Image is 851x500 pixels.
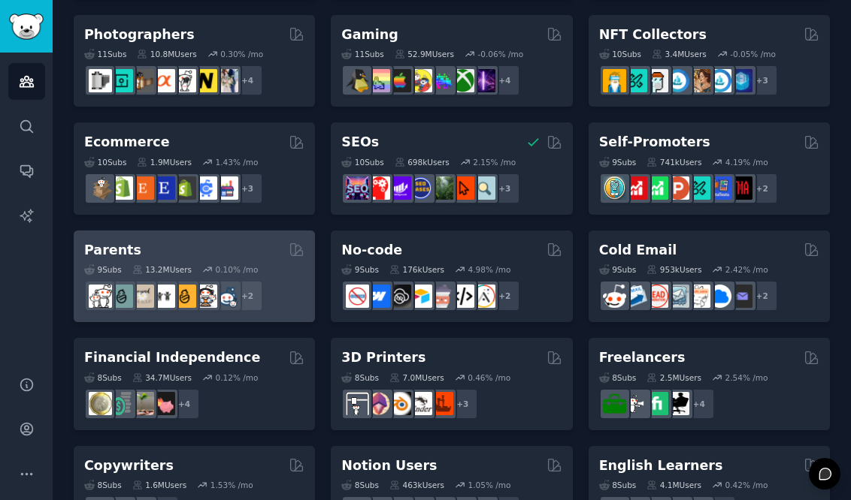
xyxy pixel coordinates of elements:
[395,157,450,167] div: 698k Users
[84,49,126,59] div: 11 Sub s
[730,49,776,59] div: -0.05 % /mo
[110,176,133,200] img: shopify
[451,285,474,308] img: NoCodeMovement
[388,392,411,415] img: blender
[647,480,701,490] div: 4.1M Users
[409,69,432,92] img: GamerPals
[468,480,511,490] div: 1.05 % /mo
[599,456,723,475] h2: English Learners
[341,241,402,260] h2: No-code
[367,69,390,92] img: CozyGamers
[341,480,379,490] div: 8 Sub s
[346,69,369,92] img: linux_gaming
[389,372,444,383] div: 7.0M Users
[725,372,768,383] div: 2.54 % /mo
[173,69,196,92] img: canon
[395,49,454,59] div: 52.9M Users
[430,176,453,200] img: Local_SEO
[430,392,453,415] img: FixMyPrint
[388,285,411,308] img: NoCodeSaaS
[84,157,126,167] div: 10 Sub s
[388,69,411,92] img: macgaming
[341,157,383,167] div: 10 Sub s
[131,176,154,200] img: Etsy
[409,285,432,308] img: Airtable
[747,173,778,204] div: + 2
[173,285,196,308] img: NewParents
[747,65,778,96] div: + 3
[599,26,707,44] h2: NFT Collectors
[341,26,398,44] h2: Gaming
[645,69,668,92] img: NFTmarket
[89,285,112,308] img: daddit
[232,65,263,96] div: + 4
[599,372,637,383] div: 8 Sub s
[367,176,390,200] img: TechSEO
[232,173,263,204] div: + 3
[84,456,174,475] h2: Copywriters
[683,388,715,420] div: + 4
[468,372,510,383] div: 0.46 % /mo
[194,69,217,92] img: Nikon
[341,133,379,152] h2: SEOs
[346,285,369,308] img: nocode
[89,69,112,92] img: analog
[215,285,238,308] img: Parents
[729,69,753,92] img: DigitalItems
[468,264,511,275] div: 4.98 % /mo
[152,69,175,92] img: SonyAlpha
[430,285,453,308] img: nocodelowcode
[132,480,187,490] div: 1.6M Users
[346,176,369,200] img: SEO_Digital_Marketing
[132,264,192,275] div: 13.2M Users
[220,49,263,59] div: 0.30 % /mo
[168,388,200,420] div: + 4
[215,176,238,200] img: ecommerce_growth
[341,49,383,59] div: 11 Sub s
[687,69,710,92] img: CryptoArt
[666,69,689,92] img: OpenSeaNFT
[624,69,647,92] img: NFTMarketplace
[478,49,524,59] div: -0.06 % /mo
[652,49,707,59] div: 3.4M Users
[747,280,778,312] div: + 2
[131,69,154,92] img: AnalogCommunity
[647,157,701,167] div: 741k Users
[89,176,112,200] img: dropship
[341,264,379,275] div: 9 Sub s
[216,372,259,383] div: 0.12 % /mo
[489,65,520,96] div: + 4
[341,456,437,475] h2: Notion Users
[110,285,133,308] img: SingleParents
[367,392,390,415] img: 3Dmodeling
[473,157,516,167] div: 2.15 % /mo
[603,176,626,200] img: AppIdeas
[84,372,122,383] div: 8 Sub s
[451,176,474,200] img: GoogleSearchConsole
[725,264,768,275] div: 2.42 % /mo
[389,264,444,275] div: 176k Users
[341,372,379,383] div: 8 Sub s
[729,176,753,200] img: TestMyApp
[603,69,626,92] img: NFTExchange
[409,176,432,200] img: SEO_cases
[599,480,637,490] div: 8 Sub s
[624,285,647,308] img: Emailmarketing
[84,133,170,152] h2: Ecommerce
[687,285,710,308] img: b2b_sales
[84,480,122,490] div: 8 Sub s
[152,285,175,308] img: toddlers
[173,176,196,200] img: reviewmyshopify
[489,173,520,204] div: + 3
[624,176,647,200] img: youtubepromotion
[472,176,495,200] img: The_SEO
[645,392,668,415] img: Fiverr
[152,392,175,415] img: fatFIRE
[210,480,253,490] div: 1.53 % /mo
[131,285,154,308] img: beyondthebump
[232,280,263,312] div: + 2
[647,372,701,383] div: 2.5M Users
[599,348,686,367] h2: Freelancers
[132,372,192,383] div: 34.7M Users
[599,241,677,260] h2: Cold Email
